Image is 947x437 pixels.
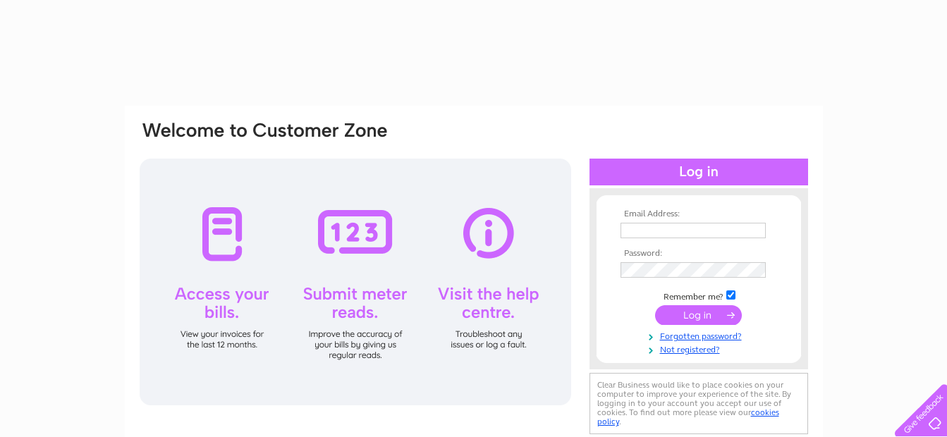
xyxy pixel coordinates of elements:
[621,342,781,355] a: Not registered?
[617,288,781,302] td: Remember me?
[589,373,808,434] div: Clear Business would like to place cookies on your computer to improve your experience of the sit...
[597,407,779,426] a: cookies policy
[617,249,781,259] th: Password:
[617,209,781,219] th: Email Address:
[621,328,781,342] a: Forgotten password?
[655,305,742,325] input: Submit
